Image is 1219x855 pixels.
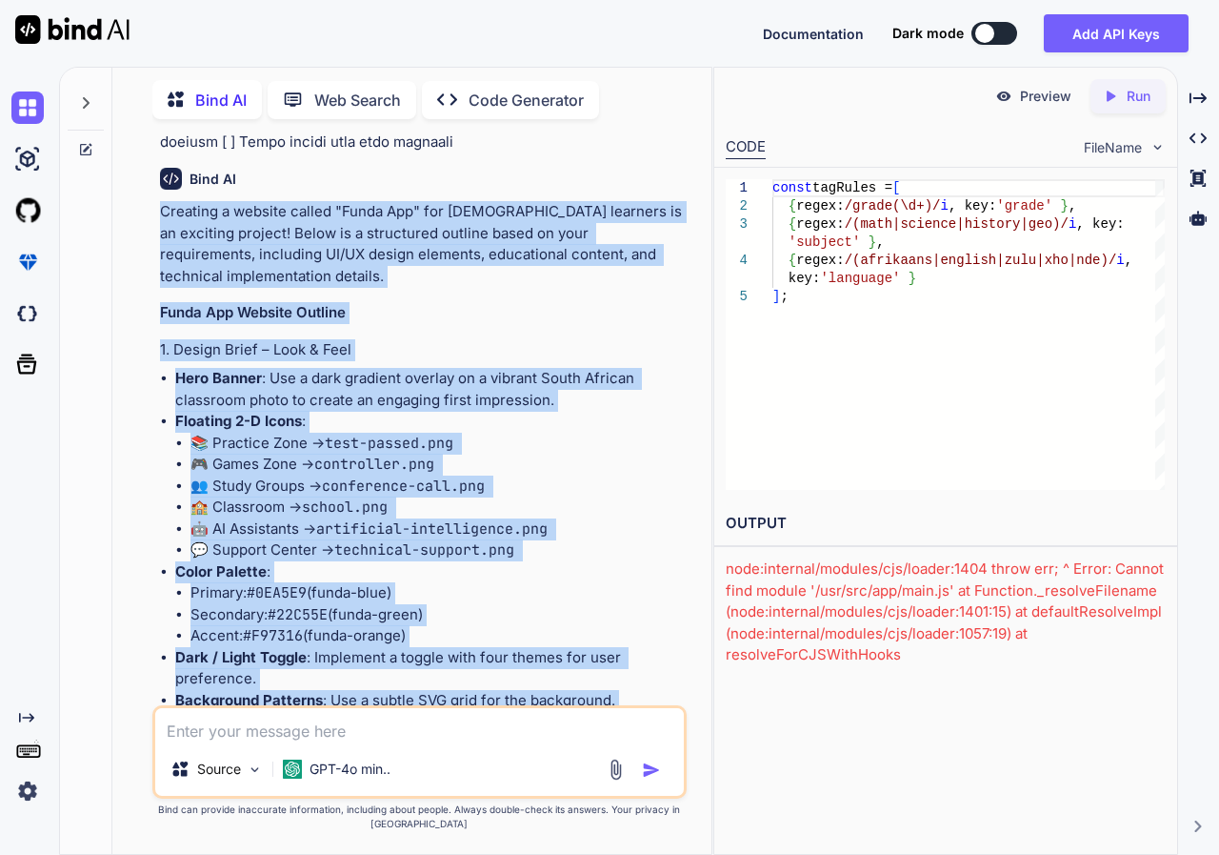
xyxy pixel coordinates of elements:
img: icon [642,761,661,780]
span: i [1117,253,1125,268]
code: conference-call.png [322,477,485,496]
div: 5 [726,288,748,306]
h4: 1. Design Brief – Look & Feel [160,339,684,361]
span: key: [789,271,821,286]
li: Secondary: (funda-green) [190,604,684,626]
h2: OUTPUT [714,501,1176,546]
li: 🎮 Games Zone → [190,454,684,476]
li: Primary: (funda-blue) [190,582,684,604]
span: { [789,216,796,232]
span: /grade(\d+)/ [845,198,941,214]
code: #22C55E [268,605,328,624]
code: artificial-intelligence.png [316,519,548,539]
strong: Hero Banner [175,369,262,387]
p: Web Search [314,89,401,112]
code: #F97316 [243,626,303,645]
span: 'subject' [789,234,861,250]
code: school.png [302,498,388,517]
p: Bind can provide inaccurate information, including about people. Always double-check its answers.... [152,803,688,831]
div: CODE [726,136,766,159]
span: { [789,253,796,268]
span: ] [772,289,780,304]
img: ai-studio [11,143,44,175]
li: 📚 Practice Zone → [190,433,684,455]
button: Documentation [763,24,864,44]
span: regex: [797,198,845,214]
code: test-passed.png [325,434,453,453]
div: 3 [726,215,748,234]
h3: Funda App Website Outline [160,302,684,324]
span: i [941,198,949,214]
strong: Dark / Light Toggle [175,648,307,666]
img: chevron down [1149,139,1166,155]
strong: Background Patterns [175,691,323,709]
span: , [877,234,885,250]
div: 4 [726,252,748,270]
p: : Use a dark gradient overlay on a vibrant South African classroom photo to create an engaging fi... [175,368,684,411]
span: tagRules = [812,180,892,195]
li: 🏫 Classroom → [190,497,684,519]
code: technical-support.png [334,540,514,560]
p: : [175,411,684,433]
img: GPT-4o mini [283,760,302,779]
div: node:internal/modules/cjs/loader:1404 throw err; ^ Error: Cannot find module '/usr/src/app/main.j... [726,559,1165,838]
p: Creating a website called "Funda App" for [DEMOGRAPHIC_DATA] learners is an exciting project! Bel... [160,201,684,287]
img: chat [11,92,44,124]
img: Bind AI [15,15,130,44]
p: Preview [1020,87,1071,106]
p: Run [1127,87,1150,106]
span: regex: [797,216,845,232]
code: controller.png [314,455,434,474]
span: , key: [1077,216,1125,232]
p: : [175,561,684,583]
img: Pick Models [247,762,263,778]
p: GPT-4o min.. [310,760,390,779]
img: attachment [605,759,627,781]
img: darkCloudIdeIcon [11,297,44,330]
p: Bind AI [195,89,247,112]
span: [ [892,180,900,195]
strong: Floating 2-D Icons [175,412,302,430]
span: Documentation [763,26,864,42]
span: } [909,271,916,286]
span: } [1061,198,1069,214]
div: 2 [726,197,748,215]
span: } [869,234,876,250]
button: Add API Keys [1044,14,1189,52]
span: i [1069,216,1076,232]
li: 💬 Support Center → [190,539,684,561]
span: , [1125,253,1132,268]
span: 'language' [821,271,901,286]
img: preview [995,88,1012,105]
li: 👥 Study Groups → [190,476,684,498]
p: Code Generator [469,89,584,112]
span: { [789,198,796,214]
img: settings [11,775,44,807]
div: 1 [726,179,748,197]
li: Accent: (funda-orange) [190,625,684,647]
span: regex: [797,253,845,268]
strong: Color Palette [175,562,267,580]
span: FileName [1084,138,1142,157]
span: const [772,180,812,195]
li: 🤖 AI Assistants → [190,519,684,540]
img: githubLight [11,194,44,227]
img: premium [11,246,44,278]
p: : Implement a toggle with four themes for user preference. [175,647,684,690]
p: : Use a subtle SVG grid for the background. [175,690,684,712]
span: /(math|science|history|geo)/ [845,216,1069,232]
p: Source [197,760,241,779]
span: ; [781,289,789,304]
span: Dark mode [892,24,964,43]
span: , [1069,198,1076,214]
span: /(afrikaans|english|zulu|xho|nde)/ [845,253,1117,268]
h6: Bind AI [190,170,236,189]
span: 'grade' [997,198,1053,214]
code: #0EA5E9 [247,583,307,602]
span: , key: [949,198,996,214]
